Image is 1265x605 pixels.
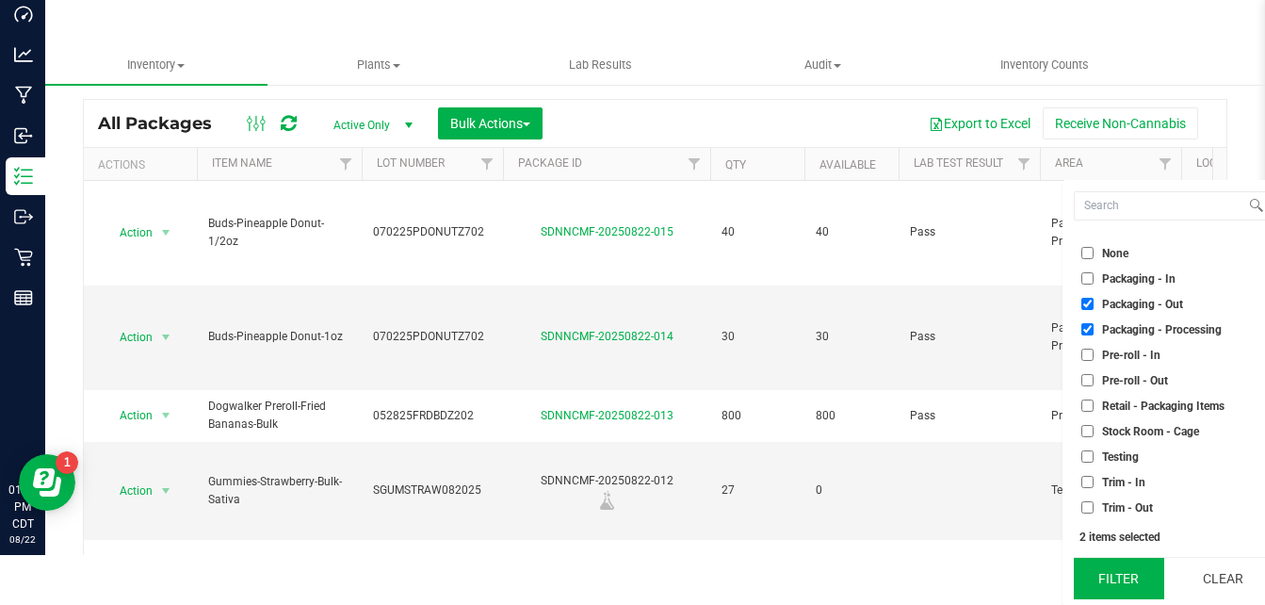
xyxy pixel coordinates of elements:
[722,328,793,346] span: 30
[1051,319,1170,355] span: Packaging - Processing
[910,223,1029,241] span: Pass
[1081,476,1094,488] input: Trim - In
[916,107,1043,139] button: Export to Excel
[1075,192,1245,220] input: Search
[1074,558,1164,599] button: Filter
[1102,451,1139,463] span: Testing
[1102,299,1183,310] span: Packaging - Out
[154,220,178,246] span: select
[1102,426,1199,437] span: Stock Room - Cage
[1102,273,1176,285] span: Packaging - In
[1081,425,1094,437] input: Stock Room - Cage
[377,156,445,170] a: Lot Number
[450,116,530,131] span: Bulk Actions
[1051,215,1170,251] span: Packaging - Processing
[14,167,33,186] inline-svg: Inventory
[103,324,154,351] span: Action
[1051,407,1170,425] span: Pre-roll - Out
[1102,248,1128,259] span: None
[1102,502,1153,514] span: Trim - Out
[518,156,582,170] a: Package ID
[19,454,75,511] iframe: Resource center
[331,148,362,180] a: Filter
[373,328,492,346] span: 070225PDONUTZ702
[1102,401,1224,412] span: Retail - Packaging Items
[500,472,713,509] div: SDNNCMF-20250822-012
[45,57,268,74] span: Inventory
[472,148,503,180] a: Filter
[1102,375,1168,386] span: Pre-roll - Out
[1043,107,1198,139] button: Receive Non-Cannabis
[722,482,793,499] span: 27
[154,324,178,351] span: select
[711,45,933,85] a: Audit
[268,45,490,85] a: Plants
[490,45,712,85] a: Lab Results
[914,156,1003,170] a: Lab Test Result
[1081,323,1094,335] input: Packaging - Processing
[725,158,746,172] a: Qty
[208,215,350,251] span: Buds-Pineapple Donut-1/2oz
[541,409,673,422] a: SDNNCMF-20250822-013
[1081,400,1094,412] input: Retail - Packaging Items
[103,402,154,429] span: Action
[438,107,543,139] button: Bulk Actions
[1051,482,1170,499] span: Testing
[14,248,33,267] inline-svg: Retail
[679,148,710,180] a: Filter
[103,478,154,504] span: Action
[1102,350,1160,361] span: Pre-roll - In
[819,158,876,172] a: Available
[541,330,673,343] a: SDNNCMF-20250822-014
[154,402,178,429] span: select
[816,328,887,346] span: 30
[1102,324,1222,335] span: Packaging - Processing
[1150,148,1181,180] a: Filter
[373,407,492,425] span: 052825FRDBDZ202
[8,532,37,547] p: 08/22
[212,156,272,170] a: Item Name
[1081,374,1094,386] input: Pre-roll - Out
[98,113,231,134] span: All Packages
[56,451,78,474] iframe: Resource center unread badge
[208,328,350,346] span: Buds-Pineapple Donut-1oz
[816,223,887,241] span: 40
[14,5,33,24] inline-svg: Dashboard
[1081,450,1094,463] input: Testing
[268,57,489,74] span: Plants
[541,225,673,238] a: SDNNCMF-20250822-015
[1081,501,1094,514] input: Trim - Out
[14,45,33,64] inline-svg: Analytics
[910,407,1029,425] span: Pass
[816,482,887,499] span: 0
[722,407,793,425] span: 800
[14,86,33,105] inline-svg: Manufacturing
[816,407,887,425] span: 800
[208,398,350,433] span: Dogwalker Preroll-Fried Bananas-Bulk
[8,482,37,532] p: 01:31 PM CDT
[712,57,933,74] span: Audit
[154,478,178,504] span: select
[14,126,33,145] inline-svg: Inbound
[1081,349,1094,361] input: Pre-roll - In
[1081,272,1094,285] input: Packaging - In
[1055,156,1083,170] a: Area
[98,158,189,172] div: Actions
[208,473,350,509] span: Gummies-Strawberry-Bulk-Sativa
[14,288,33,307] inline-svg: Reports
[1079,531,1262,544] div: 2 items selected
[103,220,154,246] span: Action
[373,482,492,499] span: SGUMSTRAW082025
[933,45,1156,85] a: Inventory Counts
[45,45,268,85] a: Inventory
[373,223,492,241] span: 070225PDONUTZ702
[910,328,1029,346] span: Pass
[1081,247,1094,259] input: None
[1196,156,1249,170] a: Location
[722,223,793,241] span: 40
[1081,298,1094,310] input: Packaging - Out
[500,491,713,510] div: Lab Sample
[975,57,1114,74] span: Inventory Counts
[543,57,657,74] span: Lab Results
